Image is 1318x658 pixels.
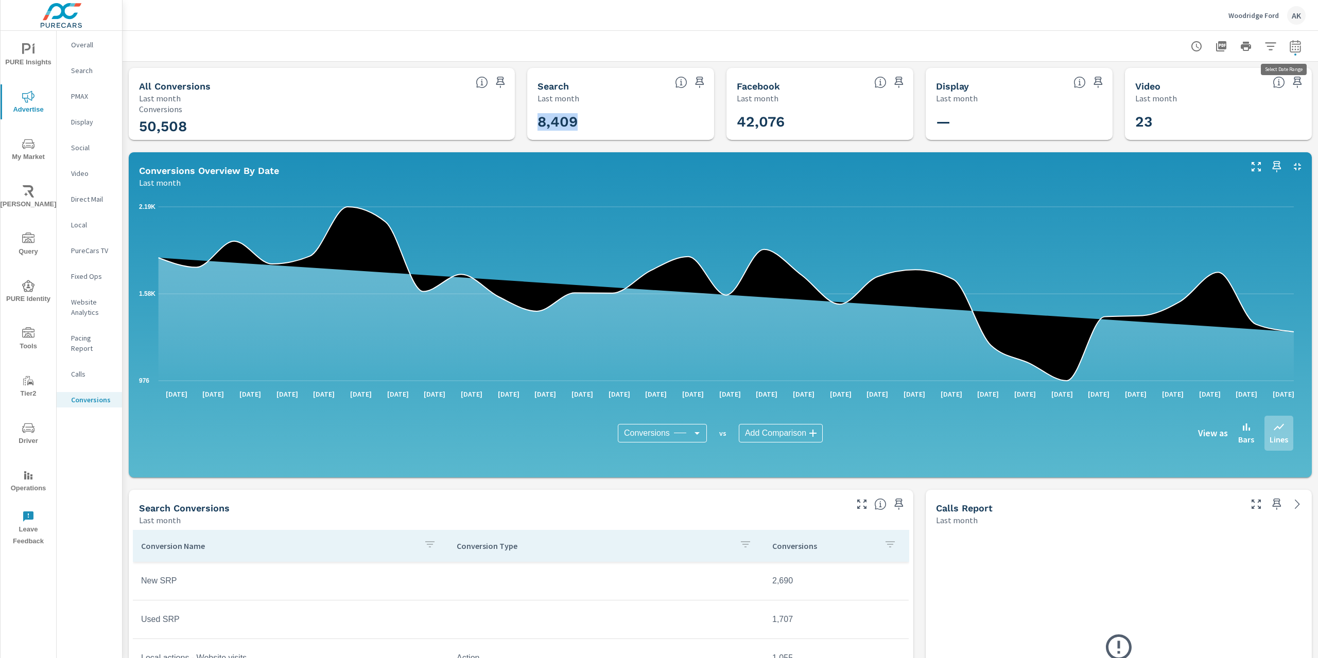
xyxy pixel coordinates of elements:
p: Last month [737,92,778,104]
h3: 50,508 [139,118,505,135]
p: [DATE] [638,389,674,399]
div: Pacing Report [57,330,122,356]
p: [DATE] [1044,389,1080,399]
span: All Conversions include Actions, Leads and Unmapped Conversions [476,76,488,88]
p: [DATE] [1155,389,1191,399]
p: Display [71,117,114,127]
span: Save this to your personalized report [1269,158,1285,175]
p: [DATE] [491,389,527,399]
p: Calls [71,369,114,379]
td: 2,690 [764,568,909,594]
h3: 8,409 [537,113,704,131]
div: Local [57,217,122,233]
h5: All Conversions [139,81,211,92]
span: Save this to your personalized report [1289,74,1306,91]
div: Social [57,140,122,155]
span: Save this to your personalized report [891,496,907,512]
td: New SRP [133,568,448,594]
p: [DATE] [896,389,932,399]
p: Lines [1270,433,1288,446]
span: Save this to your personalized report [691,74,708,91]
a: See more details in report [1289,496,1306,512]
p: [DATE] [527,389,563,399]
td: Used SRP [133,607,448,632]
span: Video Conversions include Actions, Leads and Unmapped Conversions [1273,76,1285,88]
p: Last month [537,92,579,104]
p: PMAX [71,91,114,101]
h5: Search Conversions [139,503,230,513]
button: Make Fullscreen [1248,496,1264,512]
p: Last month [1135,92,1177,104]
p: [DATE] [195,389,231,399]
p: [DATE] [1228,389,1264,399]
p: [DATE] [564,389,600,399]
span: Conversions [624,428,670,438]
p: [DATE] [601,389,637,399]
span: Display Conversions include Actions, Leads and Unmapped Conversions [1073,76,1086,88]
div: nav menu [1,31,56,552]
p: [DATE] [1081,389,1117,399]
span: Tools [4,327,53,352]
text: 2.19K [139,203,155,210]
span: Advertise [4,91,53,116]
p: Bars [1238,433,1254,446]
span: Search Conversions include Actions, Leads and Unmapped Conversions [874,498,887,510]
h6: View as [1198,428,1228,438]
div: Fixed Ops [57,269,122,284]
p: Video [71,168,114,179]
span: PURE Insights [4,43,53,68]
p: [DATE] [749,389,785,399]
p: Direct Mail [71,194,114,204]
span: Save this to your personalized report [492,74,509,91]
p: Last month [936,92,978,104]
p: [DATE] [417,389,453,399]
span: [PERSON_NAME] [4,185,53,210]
p: [DATE] [454,389,490,399]
button: Minimize Widget [1289,158,1306,175]
div: Conversions [618,424,707,442]
p: [DATE] [970,389,1006,399]
span: Save this to your personalized report [891,74,907,91]
h5: Facebook [737,81,780,92]
td: 1,707 [764,607,909,632]
p: [DATE] [159,389,195,399]
span: PURE Identity [4,280,53,305]
div: AK [1287,6,1306,25]
button: "Export Report to PDF" [1211,36,1232,57]
p: Social [71,143,114,153]
h3: — [936,113,1102,131]
button: Make Fullscreen [854,496,870,512]
span: My Market [4,138,53,163]
div: Conversions [57,392,122,407]
div: Video [57,166,122,181]
div: Website Analytics [57,294,122,320]
p: PureCars TV [71,245,114,256]
div: Direct Mail [57,191,122,207]
p: Overall [71,40,114,50]
p: [DATE] [232,389,268,399]
div: Display [57,114,122,130]
p: Conversion Type [457,541,731,551]
span: Tier2 [4,375,53,400]
h5: Video [1135,81,1160,92]
button: Apply Filters [1260,36,1281,57]
p: Conversions [71,395,114,405]
p: [DATE] [712,389,748,399]
p: [DATE] [380,389,416,399]
span: Leave Feedback [4,510,53,547]
span: All conversions reported from Facebook with duplicates filtered out [874,76,887,88]
p: [DATE] [1265,389,1302,399]
p: [DATE] [675,389,711,399]
h5: Conversions Overview By Date [139,165,279,176]
span: Operations [4,469,53,494]
p: Pacing Report [71,333,114,353]
span: Search Conversions include Actions, Leads and Unmapped Conversions. [675,76,687,88]
div: PMAX [57,88,122,104]
p: Website Analytics [71,297,114,317]
p: Conversion Name [141,541,415,551]
h3: 23 [1135,113,1302,131]
p: [DATE] [269,389,305,399]
div: Add Comparison [739,424,823,442]
text: 976 [139,377,149,384]
span: Save this to your personalized report [1269,496,1285,512]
